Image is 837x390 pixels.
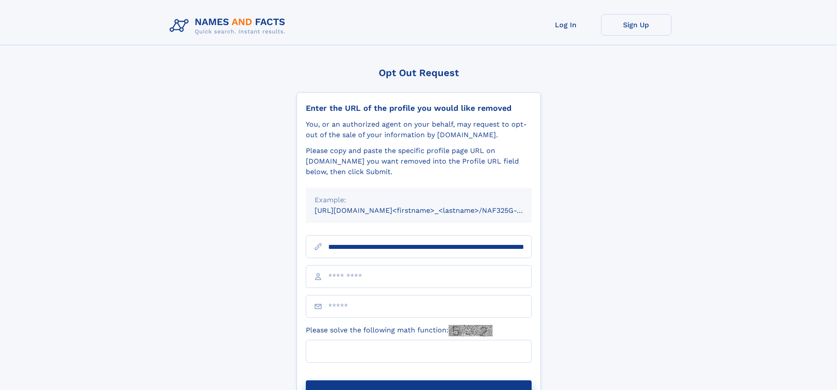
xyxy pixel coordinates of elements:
[306,119,532,140] div: You, or an authorized agent on your behalf, may request to opt-out of the sale of your informatio...
[306,146,532,177] div: Please copy and paste the specific profile page URL on [DOMAIN_NAME] you want removed into the Pr...
[315,195,523,205] div: Example:
[306,325,493,336] label: Please solve the following math function:
[315,206,548,215] small: [URL][DOMAIN_NAME]<firstname>_<lastname>/NAF325G-xxxxxxxx
[601,14,671,36] a: Sign Up
[531,14,601,36] a: Log In
[297,67,541,78] div: Opt Out Request
[306,103,532,113] div: Enter the URL of the profile you would like removed
[166,14,293,38] img: Logo Names and Facts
